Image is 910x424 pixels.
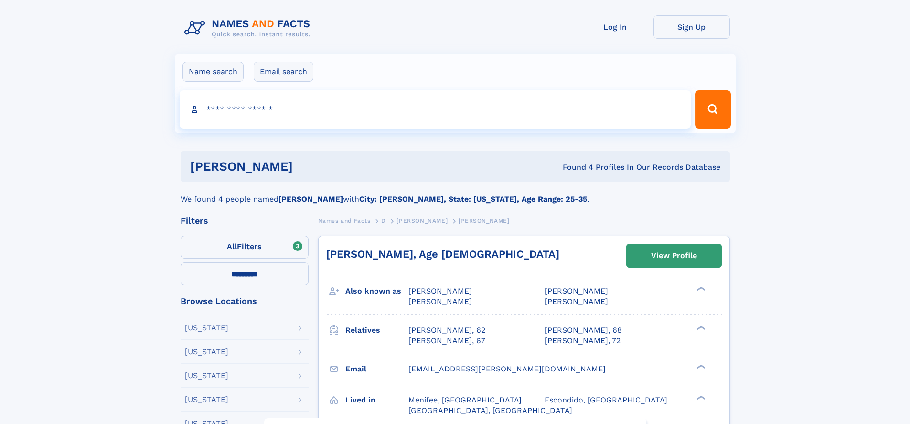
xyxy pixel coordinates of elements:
div: View Profile [651,245,697,267]
b: [PERSON_NAME] [278,195,343,204]
span: [PERSON_NAME] [545,297,608,306]
div: ❯ [695,286,706,292]
a: Sign Up [653,15,730,39]
label: Email search [254,62,313,82]
span: All [227,242,237,251]
span: Menifee, [GEOGRAPHIC_DATA] [408,395,522,404]
a: Names and Facts [318,215,371,227]
div: ❯ [695,394,706,401]
span: [EMAIL_ADDRESS][PERSON_NAME][DOMAIN_NAME] [408,364,606,373]
div: ❯ [695,363,706,370]
a: D [381,215,386,227]
div: Browse Locations [181,297,309,305]
a: [PERSON_NAME], Age [DEMOGRAPHIC_DATA] [326,248,559,260]
span: Escondido, [GEOGRAPHIC_DATA] [545,395,667,404]
div: We found 4 people named with . [181,182,730,205]
div: Found 4 Profiles In Our Records Database [428,162,720,173]
span: [PERSON_NAME] [545,286,608,295]
h3: Also known as [345,283,408,299]
img: Logo Names and Facts [181,15,318,41]
a: [PERSON_NAME] [396,215,448,227]
span: [PERSON_NAME] [408,297,472,306]
h1: [PERSON_NAME] [190,161,428,173]
div: ❯ [695,325,706,331]
label: Name search [182,62,244,82]
a: [PERSON_NAME], 62 [408,325,485,336]
a: [PERSON_NAME], 67 [408,336,485,346]
div: [US_STATE] [185,348,228,356]
div: [US_STATE] [185,372,228,380]
span: [GEOGRAPHIC_DATA], [GEOGRAPHIC_DATA] [408,406,572,415]
label: Filters [181,236,309,259]
button: Search Button [695,90,730,129]
a: View Profile [627,244,721,267]
span: [PERSON_NAME] [408,286,472,295]
div: [US_STATE] [185,324,228,332]
span: [PERSON_NAME] [396,217,448,224]
a: Log In [577,15,653,39]
span: D [381,217,386,224]
h3: Lived in [345,392,408,408]
b: City: [PERSON_NAME], State: [US_STATE], Age Range: 25-35 [359,195,587,204]
span: [PERSON_NAME] [459,217,510,224]
a: [PERSON_NAME], 72 [545,336,621,346]
input: search input [180,90,691,129]
div: [US_STATE] [185,396,228,403]
h3: Relatives [345,322,408,338]
h3: Email [345,361,408,377]
div: Filters [181,217,309,225]
a: [PERSON_NAME], 68 [545,325,622,336]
